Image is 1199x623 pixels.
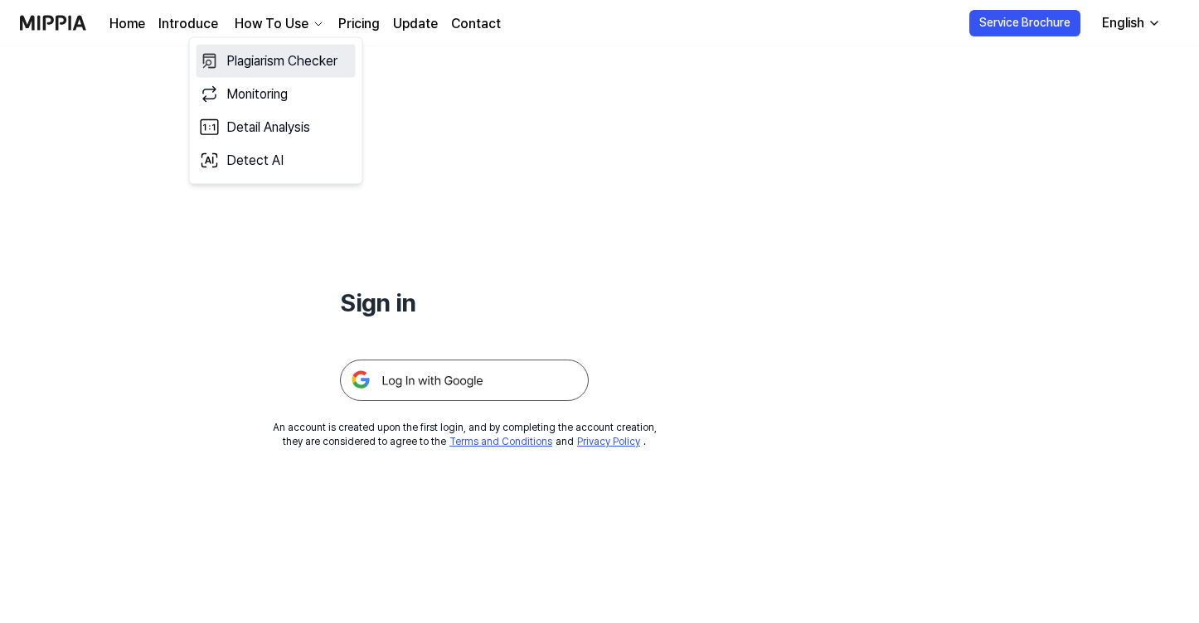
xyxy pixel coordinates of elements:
img: 구글 로그인 버튼 [340,360,589,401]
div: How To Use [231,14,312,34]
a: Home [109,14,145,34]
a: Plagiarism Checker [197,45,356,78]
a: Privacy Policy [577,436,640,447]
button: English [1089,7,1171,40]
h1: Sign in [340,285,589,320]
a: Detail Analysis [197,111,356,144]
button: Service Brochure [969,10,1080,36]
button: How To Use [231,14,325,34]
div: English [1099,13,1148,33]
a: Terms and Conditions [449,436,552,447]
a: Pricing [338,14,380,34]
div: An account is created upon the first login, and by completing the account creation, they are cons... [273,421,657,449]
a: Update [393,14,438,34]
a: Detect AI [197,144,356,177]
a: Introduce [158,14,218,34]
a: Contact [451,14,501,34]
a: Monitoring [197,78,356,111]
